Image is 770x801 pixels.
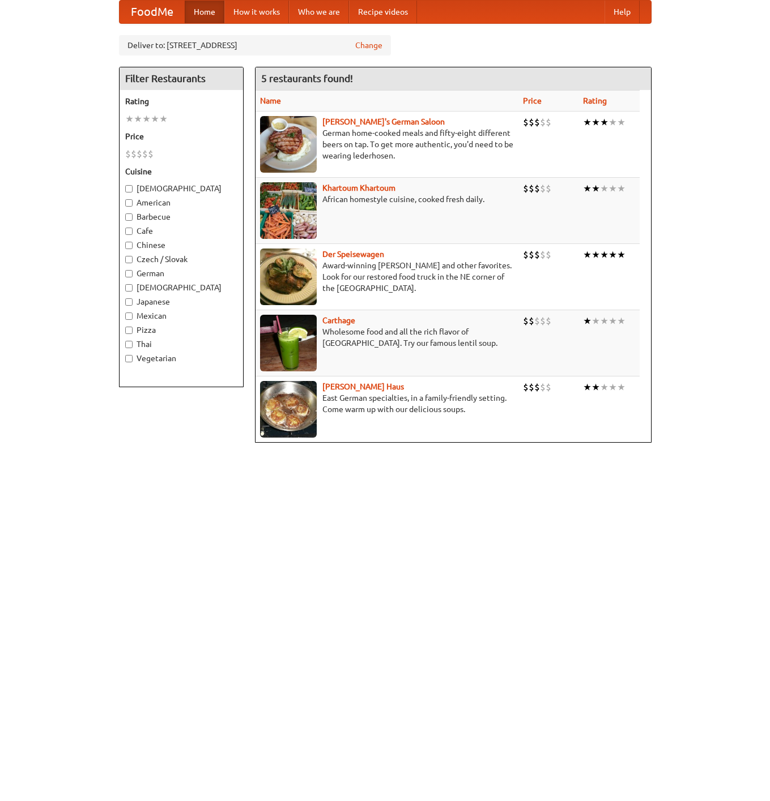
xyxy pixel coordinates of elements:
[583,96,607,105] a: Rating
[125,239,237,251] label: Chinese
[125,324,237,336] label: Pizza
[322,250,384,259] a: Der Speisewagen
[600,249,609,261] li: ★
[125,327,133,334] input: Pizza
[583,182,592,195] li: ★
[134,113,142,125] li: ★
[125,284,133,292] input: [DEMOGRAPHIC_DATA]
[540,116,546,128] li: $
[322,183,395,192] a: Khartoum Khartoum
[546,315,551,327] li: $
[260,381,317,438] img: kohlhaus.jpg
[125,242,133,249] input: Chinese
[540,315,546,327] li: $
[260,194,514,205] p: African homestyle cuisine, cooked fresh daily.
[260,249,317,305] img: speisewagen.jpg
[583,249,592,261] li: ★
[260,326,514,349] p: Wholesome food and all the rich flavor of [GEOGRAPHIC_DATA]. Try our famous lentil soup.
[609,381,617,393] li: ★
[592,315,600,327] li: ★
[120,67,243,90] h4: Filter Restaurants
[125,341,133,348] input: Thai
[529,315,534,327] li: $
[534,315,540,327] li: $
[605,1,640,23] a: Help
[125,296,237,307] label: Japanese
[349,1,417,23] a: Recipe videos
[583,381,592,393] li: ★
[289,1,349,23] a: Who we are
[540,249,546,261] li: $
[142,113,151,125] li: ★
[529,249,534,261] li: $
[534,381,540,393] li: $
[260,96,281,105] a: Name
[125,254,237,265] label: Czech / Slovak
[137,148,142,160] li: $
[125,268,237,279] label: German
[148,148,154,160] li: $
[125,113,134,125] li: ★
[523,116,529,128] li: $
[546,381,551,393] li: $
[131,148,137,160] li: $
[125,199,133,207] input: American
[322,117,445,126] a: [PERSON_NAME]'s German Saloon
[260,116,317,173] img: esthers.jpg
[609,315,617,327] li: ★
[534,249,540,261] li: $
[125,211,237,222] label: Barbecue
[523,315,529,327] li: $
[583,315,592,327] li: ★
[260,392,514,415] p: East German specialties, in a family-friendly setting. Come warm up with our delicious soups.
[355,40,382,51] a: Change
[534,116,540,128] li: $
[546,182,551,195] li: $
[260,260,514,294] p: Award-winning [PERSON_NAME] and other favorites. Look for our restored food truck in the NE corne...
[609,182,617,195] li: ★
[125,183,237,194] label: [DEMOGRAPHIC_DATA]
[125,148,131,160] li: $
[617,249,626,261] li: ★
[125,225,237,237] label: Cafe
[540,182,546,195] li: $
[529,116,534,128] li: $
[546,249,551,261] li: $
[534,182,540,195] li: $
[322,382,404,391] a: [PERSON_NAME] Haus
[125,166,237,177] h5: Cuisine
[125,185,133,192] input: [DEMOGRAPHIC_DATA]
[592,249,600,261] li: ★
[125,270,133,277] input: German
[523,96,542,105] a: Price
[261,73,353,84] ng-pluralize: 5 restaurants found!
[125,131,237,142] h5: Price
[540,381,546,393] li: $
[600,381,609,393] li: ★
[600,315,609,327] li: ★
[260,127,514,161] p: German home-cooked meals and fifty-eight different beers on tap. To get more authentic, you'd nee...
[260,182,317,239] img: khartoum.jpg
[523,249,529,261] li: $
[142,148,148,160] li: $
[529,381,534,393] li: $
[523,182,529,195] li: $
[600,116,609,128] li: ★
[600,182,609,195] li: ★
[617,381,626,393] li: ★
[125,355,133,362] input: Vegetarian
[617,182,626,195] li: ★
[260,315,317,371] img: carthage.jpg
[583,116,592,128] li: ★
[151,113,159,125] li: ★
[125,228,133,235] input: Cafe
[125,197,237,208] label: American
[523,381,529,393] li: $
[529,182,534,195] li: $
[322,316,355,325] b: Carthage
[159,113,168,125] li: ★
